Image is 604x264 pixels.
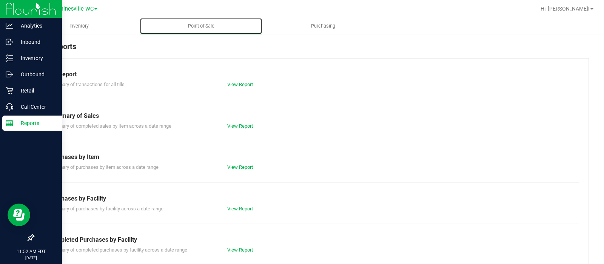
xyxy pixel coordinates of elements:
[49,82,125,87] span: Summary of transactions for all tills
[6,54,13,62] inline-svg: Inventory
[8,204,30,226] iframe: Resource center
[178,23,225,29] span: Point of Sale
[6,103,13,111] inline-svg: Call Center
[6,87,13,94] inline-svg: Retail
[262,18,384,34] a: Purchasing
[227,123,253,129] a: View Report
[6,38,13,46] inline-svg: Inbound
[33,41,589,58] div: POS Reports
[49,70,573,79] div: Till Report
[3,255,59,261] p: [DATE]
[541,6,590,12] span: Hi, [PERSON_NAME]!
[13,70,59,79] p: Outbound
[6,71,13,78] inline-svg: Outbound
[59,23,99,29] span: Inventory
[3,248,59,255] p: 11:52 AM EDT
[49,164,159,170] span: Summary of purchases by item across a date range
[227,247,253,253] a: View Report
[301,23,345,29] span: Purchasing
[140,18,262,34] a: Point of Sale
[13,54,59,63] p: Inventory
[13,21,59,30] p: Analytics
[49,194,573,203] div: Purchases by Facility
[49,111,573,120] div: Summary of Sales
[6,22,13,29] inline-svg: Analytics
[49,206,163,212] span: Summary of purchases by facility across a date range
[227,82,253,87] a: View Report
[49,123,171,129] span: Summary of completed sales by item across a date range
[13,86,59,95] p: Retail
[49,247,187,253] span: Summary of completed purchases by facility across a date range
[13,102,59,111] p: Call Center
[227,206,253,212] a: View Report
[18,18,140,34] a: Inventory
[13,119,59,128] p: Reports
[227,164,253,170] a: View Report
[49,235,573,244] div: Completed Purchases by Facility
[57,6,94,12] span: Gainesville WC
[13,37,59,46] p: Inbound
[6,119,13,127] inline-svg: Reports
[49,153,573,162] div: Purchases by Item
